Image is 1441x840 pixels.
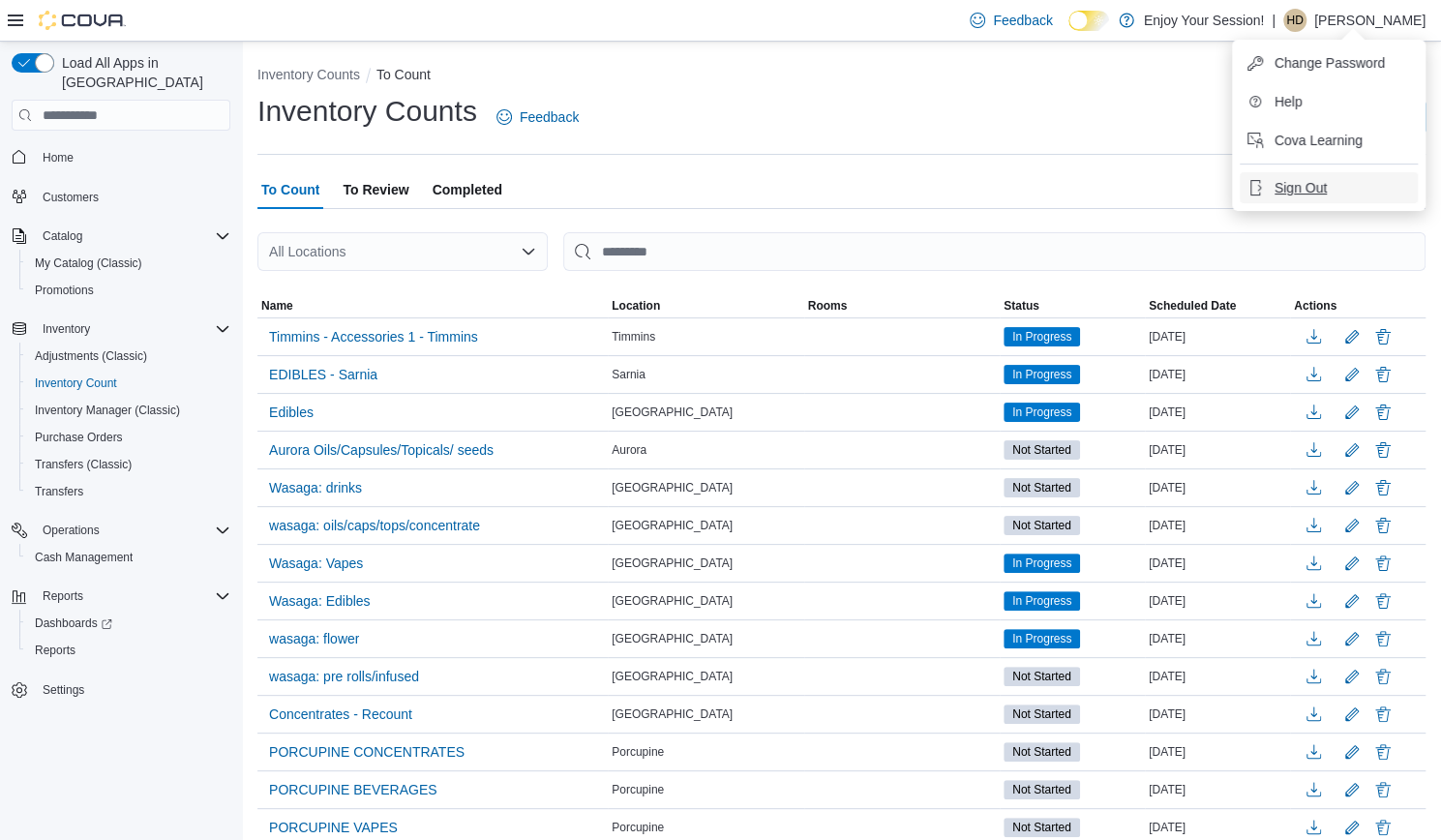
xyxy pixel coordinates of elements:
[27,639,230,662] span: Reports
[4,315,238,343] button: Inventory
[43,228,82,244] span: Catalog
[35,255,142,271] span: My Catalog (Classic)
[1145,325,1290,348] div: [DATE]
[261,398,321,427] button: Edibles
[1240,125,1418,156] button: Cova Learning
[433,170,502,209] span: Completed
[962,1,1060,40] a: Feedback
[19,610,238,637] a: Dashboards
[269,516,480,535] span: wasaga: oils/caps/tops/concentrate
[35,146,81,169] a: Home
[19,343,238,370] button: Adjustments (Classic)
[1012,366,1071,383] span: In Progress
[1004,327,1080,346] span: In Progress
[27,345,230,368] span: Adjustments (Classic)
[54,53,230,92] span: Load All Apps in [GEOGRAPHIC_DATA]
[35,186,106,209] a: Customers
[1012,479,1071,496] span: Not Started
[35,317,230,341] span: Inventory
[1000,294,1145,317] button: Status
[1004,403,1080,422] span: In Progress
[35,225,230,248] span: Catalog
[35,283,94,298] span: Promotions
[1275,131,1363,150] span: Cova Learning
[1371,438,1395,462] button: Delete
[1371,816,1395,839] button: Delete
[1340,624,1364,653] button: Edit count details
[1145,740,1290,764] div: [DATE]
[35,678,92,702] a: Settings
[19,370,238,397] button: Inventory Count
[269,705,412,724] span: Concentrates - Recount
[1371,778,1395,801] button: Delete
[1145,665,1290,688] div: [DATE]
[27,453,139,476] a: Transfers (Classic)
[257,65,1426,88] nav: An example of EuiBreadcrumbs
[27,399,188,422] a: Inventory Manager (Classic)
[27,612,120,635] a: Dashboards
[1012,705,1071,723] span: Not Started
[612,820,664,835] span: Porcupine
[269,327,478,346] span: Timmins - Accessories 1 - Timmins
[1371,703,1395,726] button: Delete
[612,480,733,495] span: [GEOGRAPHIC_DATA]
[1314,9,1426,32] p: [PERSON_NAME]
[269,629,359,648] span: wasaga: flower
[343,170,408,209] span: To Review
[1004,780,1080,799] span: Not Started
[376,67,431,82] button: To Count
[1275,178,1327,197] span: Sign Out
[27,546,230,569] span: Cash Management
[4,517,238,544] button: Operations
[35,225,90,248] button: Catalog
[257,67,360,82] button: Inventory Counts
[27,372,230,395] span: Inventory Count
[27,252,230,275] span: My Catalog (Classic)
[19,544,238,571] button: Cash Management
[269,554,363,573] span: Wasaga: Vapes
[35,185,230,209] span: Customers
[1371,401,1395,424] button: Delete
[261,298,293,314] span: Name
[261,170,319,209] span: To Count
[35,519,230,542] span: Operations
[1286,9,1303,32] span: HD
[612,631,733,646] span: [GEOGRAPHIC_DATA]
[261,322,486,351] button: Timmins - Accessories 1 - Timmins
[612,744,664,760] span: Porcupine
[1340,435,1364,465] button: Edit count details
[269,742,465,762] span: PORCUPINE CONCENTRATES
[261,511,488,540] button: wasaga: oils/caps/tops/concentrate
[1145,778,1290,801] div: [DATE]
[43,190,99,205] span: Customers
[27,453,230,476] span: Transfers (Classic)
[19,250,238,277] button: My Catalog (Classic)
[612,518,733,533] span: [GEOGRAPHIC_DATA]
[1371,627,1395,650] button: Delete
[1012,592,1071,610] span: In Progress
[1283,9,1306,32] div: Holly DiFranceso
[608,294,803,317] button: Location
[27,546,140,569] a: Cash Management
[261,775,445,804] button: PORCUPINE BEVERAGES
[27,399,230,422] span: Inventory Manager (Classic)
[261,360,385,389] button: EDIBLES - Sarnia
[808,298,848,314] span: Rooms
[1004,298,1039,314] span: Status
[269,440,494,460] span: Aurora Oils/Capsules/Topicals/ seeds
[563,232,1426,271] input: This is a search bar. After typing your query, hit enter to filter the results lower in the page.
[35,430,123,445] span: Purchase Orders
[4,675,238,704] button: Settings
[257,92,477,131] h1: Inventory Counts
[27,612,230,635] span: Dashboards
[35,550,133,565] span: Cash Management
[4,183,238,211] button: Customers
[35,585,230,608] span: Reports
[1012,328,1071,345] span: In Progress
[1004,516,1080,535] span: Not Started
[261,549,371,578] button: Wasaga: Vapes
[1371,514,1395,537] button: Delete
[269,478,362,497] span: Wasaga: drinks
[35,585,91,608] button: Reports
[1275,53,1385,73] span: Change Password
